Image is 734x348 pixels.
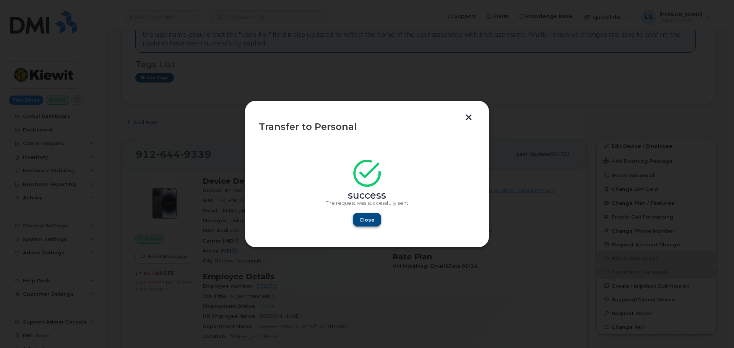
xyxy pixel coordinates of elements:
button: Close [353,213,381,227]
p: The request was successfully sent [259,200,475,206]
span: Close [359,216,375,223]
div: success [259,193,475,199]
div: Transfer to Personal [259,122,475,131]
iframe: Messenger Launcher [701,315,728,342]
